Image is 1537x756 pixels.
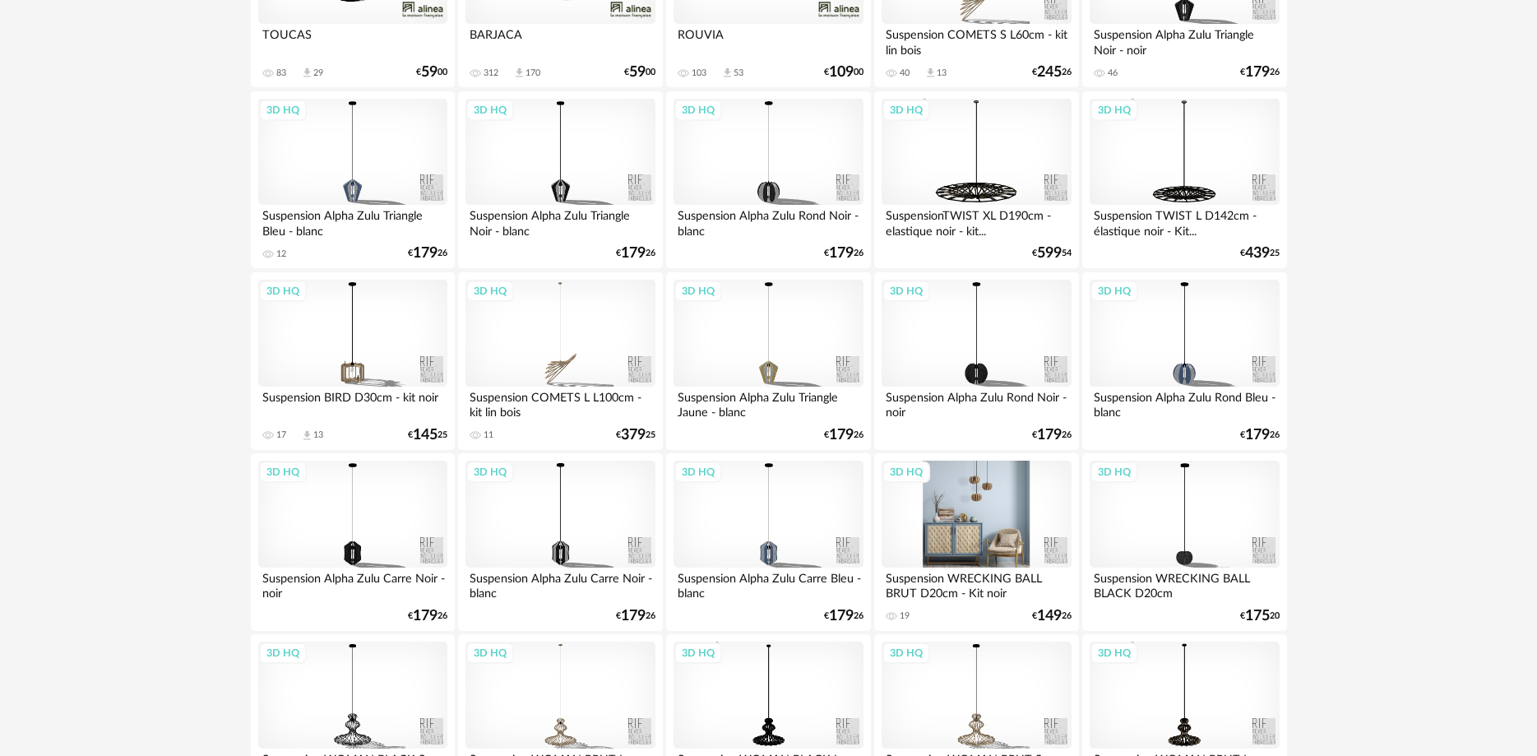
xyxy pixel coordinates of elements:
div: € 25 [616,429,655,441]
div: 3D HQ [882,281,930,302]
span: 179 [621,248,646,259]
a: 3D HQ Suspension Alpha Zulu Rond Noir - blanc €17926 [666,91,870,269]
div: 3D HQ [466,461,514,483]
span: Download icon [924,67,937,79]
div: 3D HQ [1090,281,1138,302]
div: 3D HQ [882,642,930,664]
div: 53 [734,67,743,79]
span: Download icon [513,67,525,79]
a: 3D HQ Suspension Alpha Zulu Rond Noir - noir €17926 [874,272,1078,450]
div: 3D HQ [674,281,722,302]
span: 179 [1245,67,1270,78]
div: 3D HQ [259,461,307,483]
div: Suspension Alpha Zulu Rond Bleu - blanc [1090,387,1279,420]
div: € 25 [408,429,447,441]
span: 145 [413,429,437,441]
span: 179 [829,429,854,441]
div: Suspension TWIST L D142cm - élastique noir - Kit... [1090,205,1279,238]
a: 3D HQ Suspension TWIST L D142cm - élastique noir - Kit... €43925 [1082,91,1286,269]
div: € 00 [824,67,863,78]
div: Suspension Alpha Zulu Triangle Bleu - blanc [258,205,447,238]
div: 103 [692,67,706,79]
div: € 26 [1240,429,1280,441]
div: 3D HQ [1090,642,1138,664]
span: 59 [629,67,646,78]
div: € 25 [1240,248,1280,259]
div: 12 [276,248,286,260]
div: 19 [900,610,910,622]
div: Suspension Alpha Zulu Triangle Jaune - blanc [674,387,863,420]
div: Suspension Alpha Zulu Rond Noir - blanc [674,205,863,238]
div: € 54 [1032,248,1072,259]
div: € 26 [1032,610,1072,622]
div: 17 [276,429,286,441]
div: Suspension Alpha Zulu Triangle Noir - noir [1090,24,1279,57]
div: ROUVIA [674,24,863,57]
span: 59 [421,67,437,78]
div: 3D HQ [466,281,514,302]
div: € 00 [416,67,447,78]
div: € 26 [616,610,655,622]
span: 149 [1037,610,1062,622]
div: 3D HQ [1090,461,1138,483]
div: Suspension Alpha Zulu Rond Noir - noir [882,387,1071,420]
a: 3D HQ Suspension WRECKING BALL BRUT D20cm - Kit noir 19 €14926 [874,453,1078,631]
a: 3D HQ Suspension Alpha Zulu Rond Bleu - blanc €17926 [1082,272,1286,450]
div: Suspension WRECKING BALL BRUT D20cm - Kit noir [882,568,1071,601]
a: 3D HQ Suspension Alpha Zulu Triangle Jaune - blanc €17926 [666,272,870,450]
div: 40 [900,67,910,79]
div: 83 [276,67,286,79]
span: 179 [413,248,437,259]
div: 3D HQ [882,100,930,121]
div: 46 [1108,67,1118,79]
span: 175 [1245,610,1270,622]
div: Suspension Alpha Zulu Carre Noir - noir [258,568,447,601]
div: Suspension Alpha Zulu Carre Noir - blanc [465,568,655,601]
div: BARJACA [465,24,655,57]
div: 13 [313,429,323,441]
span: Download icon [721,67,734,79]
div: 11 [484,429,493,441]
div: 3D HQ [674,642,722,664]
span: 379 [621,429,646,441]
div: 170 [525,67,540,79]
div: € 00 [624,67,655,78]
a: 3D HQ Suspension Alpha Zulu Triangle Bleu - blanc 12 €17926 [251,91,455,269]
span: Download icon [301,429,313,442]
a: 3D HQ Suspension BIRD D30cm - kit noir 17 Download icon 13 €14525 [251,272,455,450]
div: TOUCAS [258,24,447,57]
div: 3D HQ [259,281,307,302]
span: 179 [1037,429,1062,441]
div: Suspension Alpha Zulu Triangle Noir - blanc [465,205,655,238]
span: 179 [413,610,437,622]
a: 3D HQ Suspension Alpha Zulu Carre Noir - noir €17926 [251,453,455,631]
div: € 26 [1032,67,1072,78]
div: € 26 [408,248,447,259]
span: 245 [1037,67,1062,78]
div: € 20 [1240,610,1280,622]
a: 3D HQ Suspension Alpha Zulu Carre Noir - blanc €17926 [458,453,662,631]
div: 13 [937,67,947,79]
a: 3D HQ Suspension WRECKING BALL BLACK D20cm €17520 [1082,453,1286,631]
a: 3D HQ SuspensionTWIST XL D190cm - elastique noir - kit... €59954 [874,91,1078,269]
div: Suspension COMETS S L60cm - kit lin bois [882,24,1071,57]
div: 3D HQ [674,461,722,483]
div: 3D HQ [466,642,514,664]
span: 599 [1037,248,1062,259]
div: € 26 [408,610,447,622]
div: Suspension Alpha Zulu Carre Bleu - blanc [674,568,863,601]
span: 109 [829,67,854,78]
div: Suspension BIRD D30cm - kit noir [258,387,447,420]
div: 29 [313,67,323,79]
div: SuspensionTWIST XL D190cm - elastique noir - kit... [882,205,1071,238]
span: 179 [621,610,646,622]
a: 3D HQ Suspension Alpha Zulu Triangle Noir - blanc €17926 [458,91,662,269]
div: € 26 [616,248,655,259]
div: € 26 [824,248,863,259]
span: 439 [1245,248,1270,259]
span: 179 [1245,429,1270,441]
div: Suspension COMETS L L100cm - kit lin bois [465,387,655,420]
div: € 26 [824,610,863,622]
a: 3D HQ Suspension COMETS L L100cm - kit lin bois 11 €37925 [458,272,662,450]
div: € 26 [1240,67,1280,78]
